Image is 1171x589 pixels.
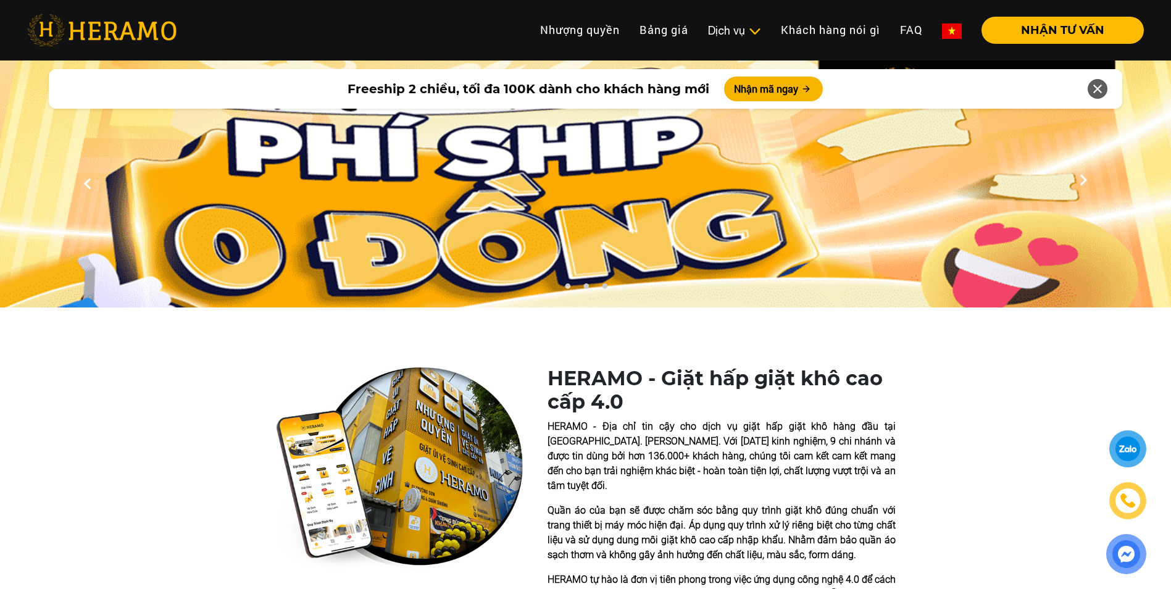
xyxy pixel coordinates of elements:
div: Dịch vụ [708,22,761,39]
p: Quần áo của bạn sẽ được chăm sóc bằng quy trình giặt khô đúng chuẩn với trang thiết bị máy móc hi... [548,503,896,562]
h1: HERAMO - Giặt hấp giặt khô cao cấp 4.0 [548,367,896,414]
img: subToggleIcon [748,25,761,38]
a: Bảng giá [630,17,698,43]
button: Nhận mã ngay [724,77,823,101]
a: Nhượng quyền [530,17,630,43]
img: heramo-logo.png [27,14,177,46]
a: Khách hàng nói gì [771,17,890,43]
button: NHẬN TƯ VẤN [981,17,1144,44]
button: 1 [561,283,573,295]
img: vn-flag.png [942,23,962,39]
a: phone-icon [1111,484,1144,517]
button: 2 [580,283,592,295]
span: Freeship 2 chiều, tối đa 100K dành cho khách hàng mới [348,80,709,98]
p: HERAMO - Địa chỉ tin cậy cho dịch vụ giặt hấp giặt khô hàng đầu tại [GEOGRAPHIC_DATA]. [PERSON_NA... [548,419,896,493]
button: 3 [598,283,611,295]
a: NHẬN TƯ VẤN [972,25,1144,36]
a: FAQ [890,17,932,43]
img: heramo-quality-banner [276,367,523,569]
img: phone-icon [1120,493,1136,509]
